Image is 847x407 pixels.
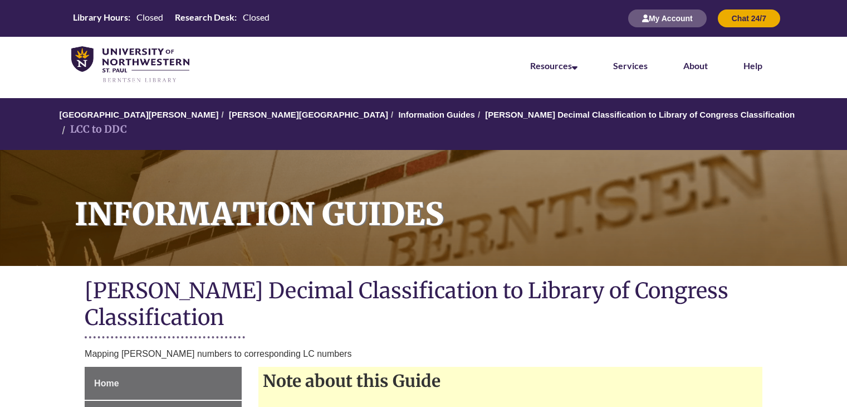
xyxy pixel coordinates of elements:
a: Help [743,60,762,71]
a: Hours Today [68,11,274,26]
span: Closed [243,12,270,22]
a: Chat 24/7 [718,13,780,23]
a: Information Guides [398,110,475,119]
h2: Note about this Guide [258,367,762,395]
table: Hours Today [68,11,274,25]
h1: Information Guides [62,150,847,251]
button: My Account [628,9,707,27]
a: About [683,60,708,71]
button: Chat 24/7 [718,9,780,27]
a: [PERSON_NAME] Decimal Classification to Library of Congress Classification [485,110,795,119]
th: Research Desk: [170,11,238,23]
img: UNWSP Library Logo [71,46,189,84]
a: Services [613,60,648,71]
li: LCC to DDC [59,122,127,138]
a: [PERSON_NAME][GEOGRAPHIC_DATA] [229,110,388,119]
span: Mapping [PERSON_NAME] numbers to corresponding LC numbers [85,349,351,358]
a: Home [85,367,242,400]
h1: [PERSON_NAME] Decimal Classification to Library of Congress Classification [85,277,762,333]
a: My Account [628,13,707,23]
a: Resources [530,60,577,71]
span: Closed [136,12,163,22]
th: Library Hours: [68,11,132,23]
span: Home [94,379,119,388]
a: [GEOGRAPHIC_DATA][PERSON_NAME] [59,110,218,119]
